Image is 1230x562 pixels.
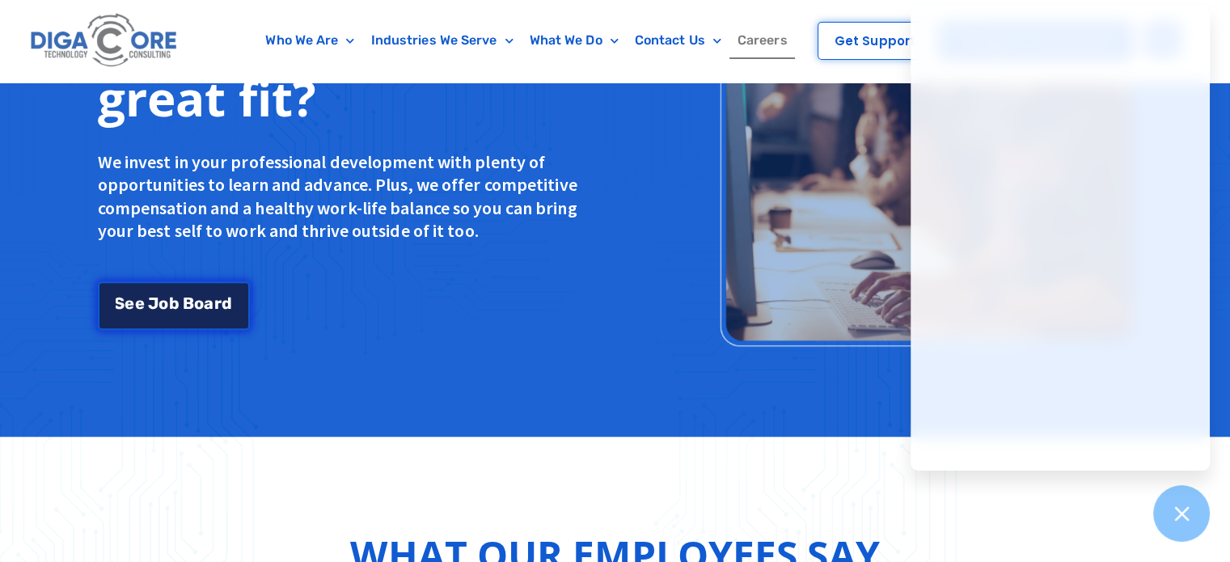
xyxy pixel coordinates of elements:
a: Contact Us [627,22,729,59]
span: o [194,295,204,311]
span: e [125,295,134,311]
img: Digacore logo 1 [27,8,182,74]
span: S [114,295,125,311]
a: Get Support [818,22,932,60]
span: e [135,295,145,311]
a: What We Do [522,22,627,59]
nav: Menu [247,22,806,59]
span: Get Support [835,35,915,47]
span: d [222,295,232,311]
iframe: Chatgenie Messenger [911,6,1210,471]
a: Who We Are [257,22,362,59]
span: b [169,295,180,311]
p: We invest in your professional development with plenty of opportunities to learn and advance. Plu... [98,150,587,243]
a: See Job Board [98,281,250,330]
span: r [214,295,222,311]
span: J [148,295,159,311]
a: Industries We Serve [363,22,522,59]
span: a [204,295,213,311]
a: Careers [729,22,796,59]
span: B [183,295,194,311]
span: o [159,295,168,311]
